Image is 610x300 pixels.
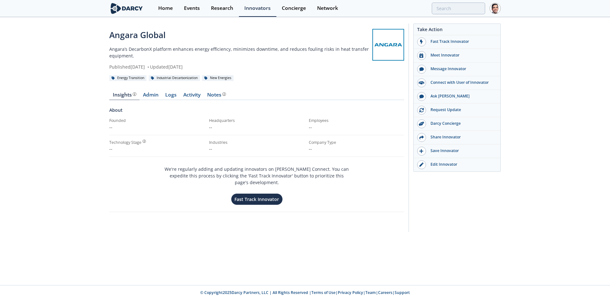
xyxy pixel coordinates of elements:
a: Admin [139,92,162,100]
button: Fast Track Innovator [231,193,283,205]
div: New Energies [202,75,234,81]
a: Edit Innovator [414,158,500,171]
div: Founded [109,118,205,123]
div: Technology Stage [109,140,141,145]
div: Network [317,6,338,11]
p: -- [209,145,304,152]
div: Save Innovator [426,148,497,154]
div: Request Update [426,107,497,113]
div: Employees [309,118,404,123]
div: Research [211,6,233,11]
div: Connect with User of Innovator [426,80,497,85]
p: -- [109,124,205,130]
a: Support [395,290,410,295]
div: Darcy Concierge [426,121,497,126]
div: Headquarters [209,118,304,123]
p: -- [209,124,304,130]
div: Industrial Decarbonization [149,75,200,81]
div: Edit Innovator [426,162,497,167]
div: Take Action [414,26,500,35]
div: Ask [PERSON_NAME] [426,93,497,99]
img: Profile [490,3,501,14]
a: Team [365,290,376,295]
div: Insights [113,92,136,97]
div: Meet Innovator [426,52,497,58]
a: Notes [204,92,229,100]
div: Industries [209,140,304,145]
img: information.svg [143,140,146,143]
input: Advanced Search [432,3,485,14]
div: About [109,107,404,118]
img: logo-wide.svg [109,3,144,14]
div: Angara Global [109,29,372,41]
div: Published [DATE] Updated [DATE] [109,63,372,70]
button: Save Innovator [414,144,500,158]
img: information.svg [222,92,226,96]
p: -- [309,124,404,130]
div: -- [109,145,205,152]
div: Share Innovator [426,134,497,140]
a: Logs [162,92,180,100]
div: Energy Transition [109,75,146,81]
div: Message Innovator [426,66,497,72]
div: We're regularly adding and updating innovators on [PERSON_NAME] Connect. You can expedite this pr... [163,161,350,205]
div: Innovators [244,6,271,11]
div: Home [158,6,173,11]
div: Concierge [282,6,306,11]
div: Events [184,6,200,11]
div: Notes [207,92,226,97]
p: © Copyright 2025 Darcy Partners, LLC | All Rights Reserved | | | | | [70,290,540,296]
img: information.svg [133,92,136,96]
a: Privacy Policy [338,290,363,295]
div: Fast Track Innovator [426,39,497,44]
a: Insights [109,92,139,100]
a: Careers [378,290,392,295]
a: Terms of Use [311,290,335,295]
span: • [146,64,150,70]
p: Angara’s DecarbonX platform enhances energy efficiency, minimizes downtime, and reduces fouling r... [109,46,372,59]
p: -- [309,145,404,152]
a: Activity [180,92,204,100]
div: Company Type [309,140,404,145]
